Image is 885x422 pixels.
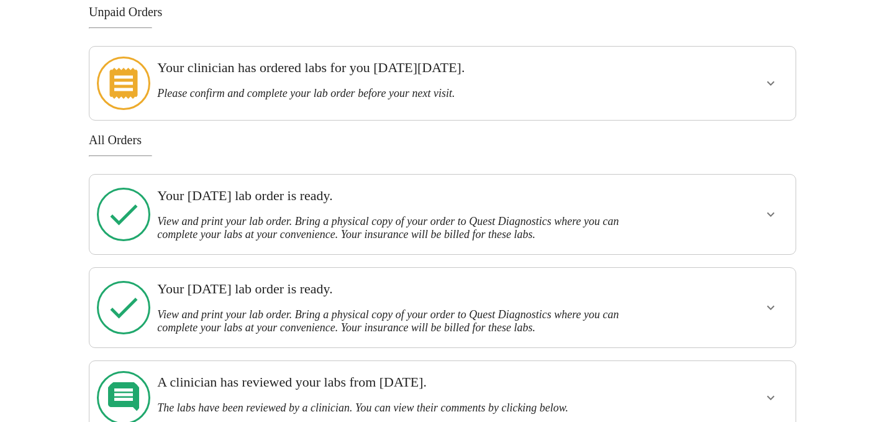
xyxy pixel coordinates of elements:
[756,68,786,98] button: show more
[157,188,660,204] h3: Your [DATE] lab order is ready.
[157,374,660,390] h3: A clinician has reviewed your labs from [DATE].
[89,133,796,147] h3: All Orders
[756,383,786,413] button: show more
[89,5,796,19] h3: Unpaid Orders
[157,215,660,241] h3: View and print your lab order. Bring a physical copy of your order to Quest Diagnostics where you...
[756,293,786,323] button: show more
[157,87,660,100] h3: Please confirm and complete your lab order before your next visit.
[157,308,660,334] h3: View and print your lab order. Bring a physical copy of your order to Quest Diagnostics where you...
[157,401,660,415] h3: The labs have been reviewed by a clinician. You can view their comments by clicking below.
[157,60,660,76] h3: Your clinician has ordered labs for you [DATE][DATE].
[157,281,660,297] h3: Your [DATE] lab order is ready.
[756,200,786,229] button: show more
